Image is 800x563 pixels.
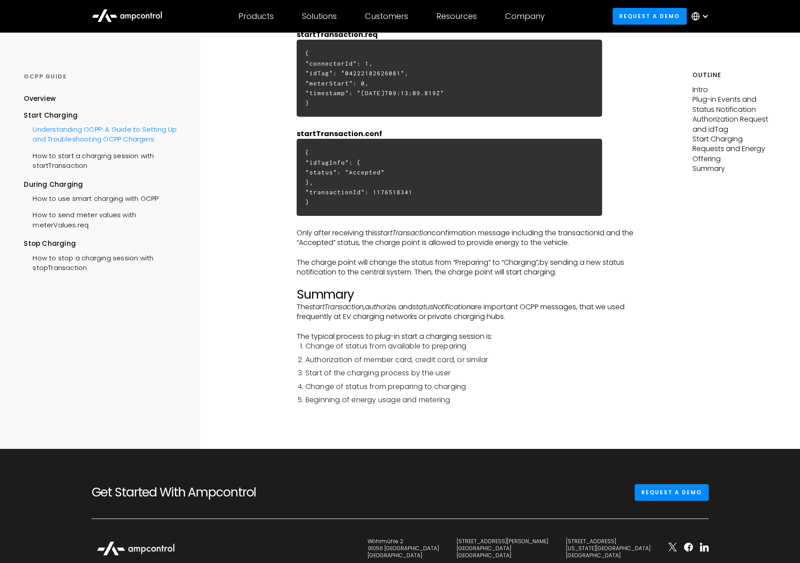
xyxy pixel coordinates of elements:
img: Ampcontrol Logo [92,537,180,560]
h6: { "idTagInfo": { "status": "Accepted" }, "transactionId": 1176518341 } [297,139,602,216]
em: authorize [365,302,396,312]
div: Resources [436,11,477,21]
p: ‍ [297,30,636,40]
div: Company [505,11,545,21]
li: Beginning of energy usage and metering [305,395,636,405]
p: ‍ [297,119,636,129]
em: , [538,257,540,267]
div: Stop Charging [24,239,184,248]
div: [STREET_ADDRESS][PERSON_NAME] [GEOGRAPHIC_DATA] [GEOGRAPHIC_DATA] [457,538,548,559]
a: How to use smart charging with OCPP [24,189,158,206]
li: Change of status from available to preparing [305,341,636,351]
div: OCPP GUIDE [24,73,184,81]
div: [STREET_ADDRESS] [US_STATE][GEOGRAPHIC_DATA] [GEOGRAPHIC_DATA] [566,538,651,559]
div: Solutions [302,11,337,21]
p: ‍ [297,322,636,332]
p: ‍ [297,278,636,287]
a: Request a demo [613,8,687,24]
div: Customers [365,11,408,21]
em: startTransaction [377,228,432,238]
li: Change of status from preparing to charging [305,382,636,392]
p: Authorization Request and idTag [692,115,776,134]
h2: Summary [297,287,636,302]
h2: Get Started With Ampcontrol [92,485,286,500]
strong: startTransaction.req [297,30,378,40]
em: statusNotification [413,302,470,312]
p: The charge point will change the status from “Preparing” to “Charging” by sending a new status no... [297,258,636,278]
a: Overview [24,94,56,110]
p: Start Charging Requests and Energy Offering [692,134,776,164]
a: Understanding OCPP: A Guide to Setting Up and Troubleshooting OCPP Chargers [24,120,184,147]
p: ‍ [297,248,636,257]
div: Products [238,11,274,21]
p: The typical process to plug-in start a charging session is: [297,332,636,341]
strong: startTransaction.conf [297,129,382,139]
div: Wöhrmühle 2 91056 [GEOGRAPHIC_DATA] [GEOGRAPHIC_DATA] [368,538,439,559]
li: Start of the charging process by the user [305,368,636,378]
p: ‍ [297,218,636,228]
a: How to start a charging session with startTransaction [24,147,184,173]
a: How to send meter values with meterValues.req [24,206,184,232]
h6: { "connectorId": 1, "idTag": "04222182626081", "meterStart": 0, "timestamp": "[DATE]T09:13:09.819... [297,40,602,117]
div: During Charging [24,180,184,189]
div: Start Charging [24,111,184,120]
h5: Outline [692,70,776,80]
p: The , , and are important OCPP messages, that we used frequently at EV charging networks or priva... [297,302,636,322]
em: startTransaction [309,302,364,312]
p: Summary [692,164,776,174]
p: Intro [692,85,776,95]
p: Plug-in Events and Status Notification [692,95,776,115]
div: Overview [24,94,56,104]
a: Request a demo [635,484,709,500]
li: Authorization of member card, credit card, or similar [305,355,636,365]
a: How to stop a charging session with stopTransaction [24,249,184,275]
p: Only after receiving this confirmation message including the transactionId and the “Accepted” sta... [297,228,636,248]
